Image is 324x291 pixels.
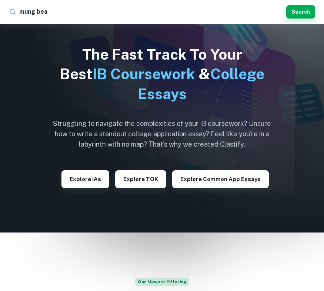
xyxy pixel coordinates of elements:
[19,6,283,18] input: Search for any exemplars...
[93,65,195,83] span: IB Coursework
[135,278,189,286] span: Our Newest Offering
[47,44,277,104] h1: The Fast Track To Your Best &
[286,5,315,19] button: Search
[47,118,277,150] h6: Struggling to navigate the complexities of your IB coursework? Unsure how to write a standout col...
[138,65,264,102] span: College Essays
[115,170,166,188] button: Explore TOK
[115,175,166,182] a: Explore TOK
[172,175,269,182] a: Explore Common App essays
[172,170,269,188] button: Explore Common App essays
[61,170,109,188] button: Explore IAs
[61,175,109,182] a: Explore IAs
